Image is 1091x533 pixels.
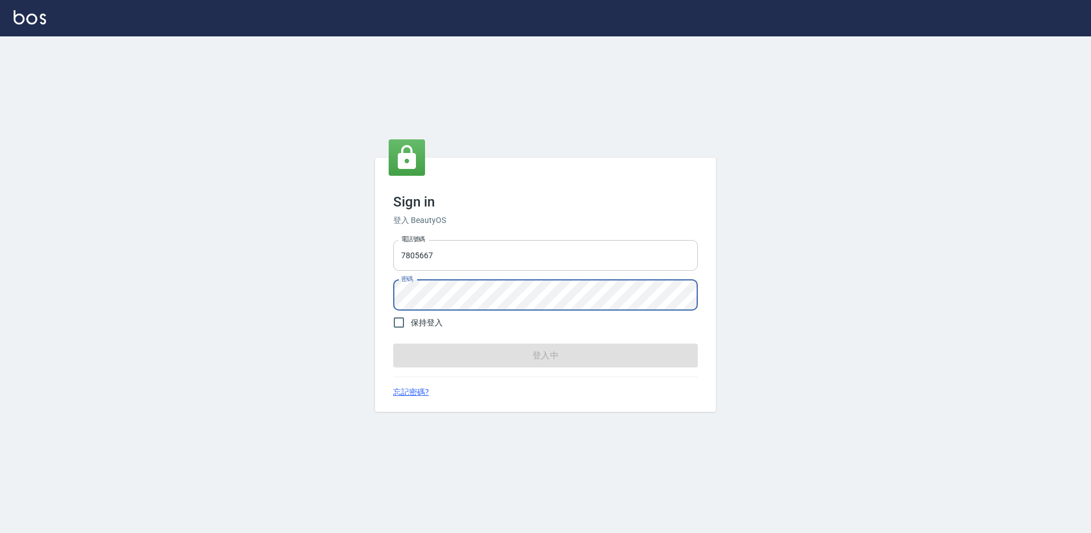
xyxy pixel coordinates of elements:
h6: 登入 BeautyOS [393,214,698,226]
span: 保持登入 [411,317,443,329]
label: 電話號碼 [401,235,425,243]
img: Logo [14,10,46,24]
h3: Sign in [393,194,698,210]
a: 忘記密碼? [393,386,429,398]
label: 密碼 [401,275,413,283]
